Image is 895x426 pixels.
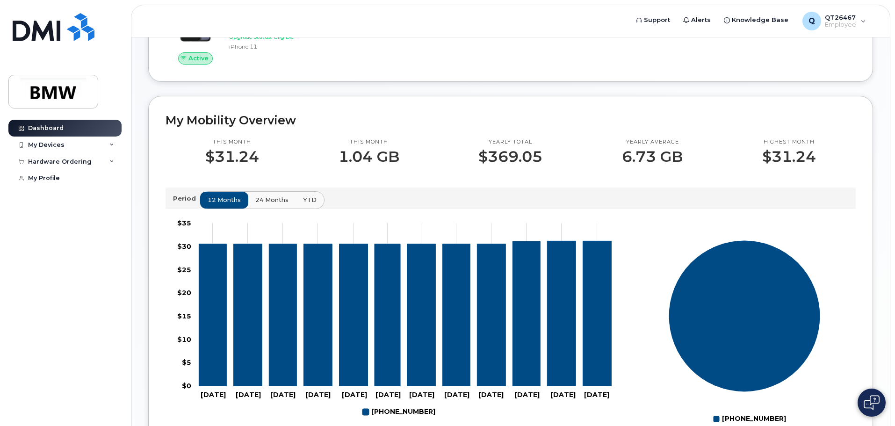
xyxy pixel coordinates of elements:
g: Series [669,240,821,392]
span: Active [188,54,209,63]
div: iPhone 11 [229,43,326,51]
tspan: [DATE] [201,390,226,399]
tspan: [DATE] [584,390,609,399]
p: Highest month [762,138,816,146]
span: YTD [303,195,317,204]
tspan: $20 [177,289,191,297]
tspan: [DATE] [478,390,504,399]
p: Period [173,194,200,203]
tspan: [DATE] [444,390,469,399]
g: 864-354-8946 [199,241,611,386]
span: Support [644,15,670,25]
p: $31.24 [762,148,816,165]
tspan: $15 [177,312,191,320]
span: Employee [825,21,856,29]
div: QT26467 [796,12,873,30]
h2: My Mobility Overview [166,113,856,127]
tspan: [DATE] [550,390,576,399]
span: Q [808,15,815,27]
g: 864-354-8946 [362,404,435,420]
p: $31.24 [205,148,259,165]
tspan: [DATE] [305,390,331,399]
tspan: [DATE] [270,390,296,399]
p: Yearly total [478,138,542,146]
p: Yearly average [622,138,683,146]
g: Legend [362,404,435,420]
img: Open chat [864,395,880,410]
span: 24 months [255,195,289,204]
a: Alerts [677,11,717,29]
tspan: $35 [177,219,191,227]
tspan: [DATE] [236,390,261,399]
p: 1.04 GB [339,148,399,165]
tspan: [DATE] [342,390,367,399]
span: QT26467 [825,14,856,21]
p: 6.73 GB [622,148,683,165]
tspan: $25 [177,265,191,274]
a: Support [629,11,677,29]
span: Knowledge Base [732,15,788,25]
tspan: $0 [182,382,191,390]
span: Alerts [691,15,711,25]
tspan: [DATE] [409,390,434,399]
p: $369.05 [478,148,542,165]
p: This month [205,138,259,146]
a: Knowledge Base [717,11,795,29]
tspan: $5 [182,358,191,367]
tspan: $30 [177,242,191,250]
span: Eligible [274,33,294,40]
span: Upgrade Status: [229,33,272,40]
tspan: [DATE] [514,390,540,399]
g: Chart [177,219,615,420]
tspan: [DATE] [375,390,401,399]
p: This month [339,138,399,146]
tspan: $10 [177,335,191,343]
